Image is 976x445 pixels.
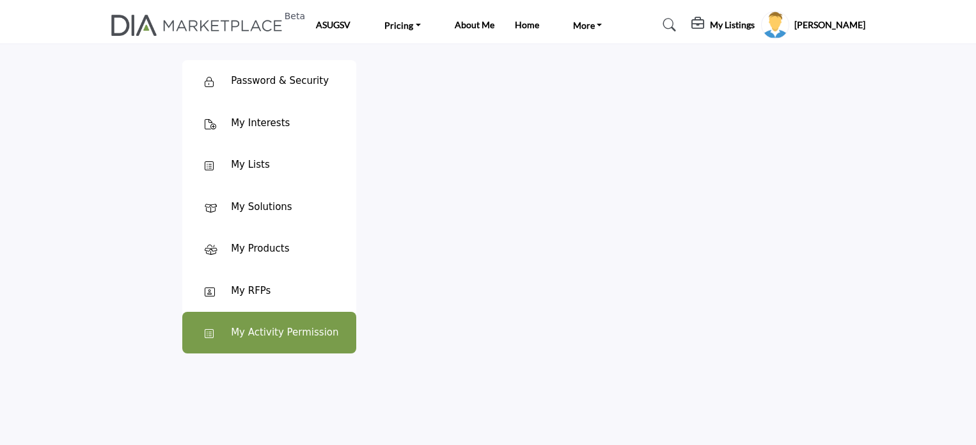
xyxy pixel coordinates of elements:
h5: [PERSON_NAME] [794,19,865,31]
a: Pricing [371,13,434,36]
h5: My Listings [710,19,755,31]
a: Search [650,15,684,35]
button: Show hide supplier dropdown [761,11,789,39]
div: My Listings [691,17,755,33]
div: My Activity Permission [231,325,338,340]
div: My Solutions [231,200,292,214]
a: ASUGSV [316,19,350,30]
div: My Lists [231,158,270,172]
a: About Me [455,19,494,30]
div: Password & Security [231,74,329,88]
div: My RFPs [231,284,271,298]
a: Home [515,19,539,30]
div: My Interests [231,116,290,131]
a: More [560,13,616,36]
h6: Beta [285,11,305,22]
a: Beta [111,15,290,36]
img: site Logo [111,15,290,36]
div: My Products [231,241,289,256]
